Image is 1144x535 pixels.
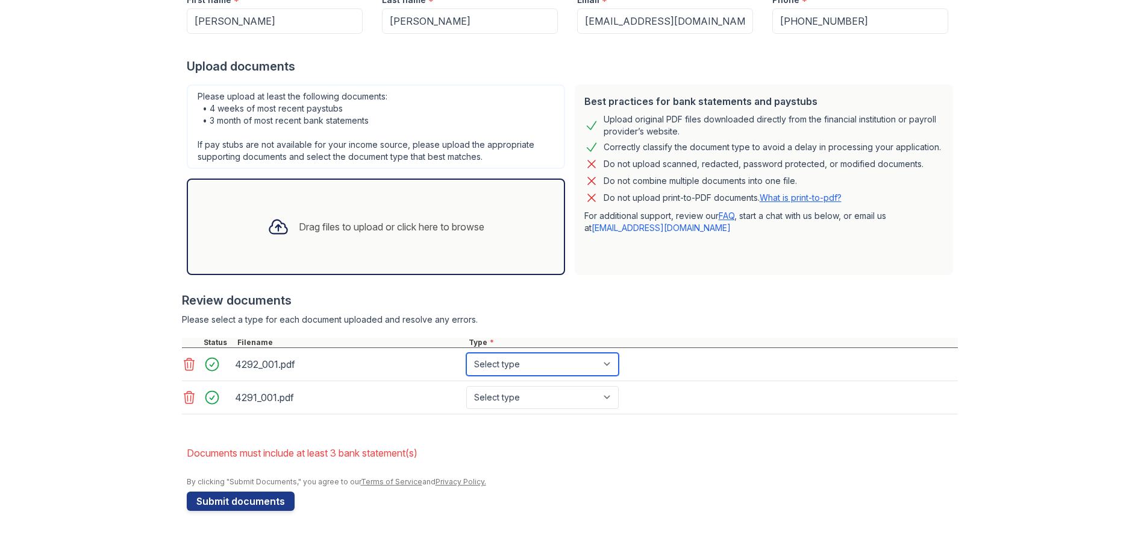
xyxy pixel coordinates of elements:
a: [EMAIL_ADDRESS][DOMAIN_NAME] [592,223,731,233]
div: Filename [235,338,466,347]
div: Please upload at least the following documents: • 4 weeks of most recent paystubs • 3 month of mo... [187,84,565,169]
div: Upload documents [187,58,958,75]
div: Review documents [182,292,958,309]
a: FAQ [719,211,734,221]
div: Drag files to upload or click here to browse [299,220,484,234]
li: Documents must include at least 3 bank statement(s) [187,441,958,465]
div: Please select a type for each document uploaded and resolve any errors. [182,314,958,326]
div: Upload original PDF files downloaded directly from the financial institution or payroll provider’... [604,113,943,138]
div: Status [201,338,235,347]
a: Privacy Policy. [436,477,486,486]
div: Correctly classify the document type to avoid a delay in processing your application. [604,140,941,154]
div: 4291_001.pdf [235,388,461,407]
p: For additional support, review our , start a chat with us below, or email us at [584,210,943,234]
a: What is print-to-pdf? [760,192,842,203]
div: Type [466,338,958,347]
div: By clicking "Submit Documents," you agree to our and [187,477,958,487]
div: Do not combine multiple documents into one file. [604,174,797,188]
div: Best practices for bank statements and paystubs [584,94,943,109]
div: Do not upload scanned, redacted, password protected, or modified documents. [604,157,924,171]
button: Submit documents [187,492,295,511]
a: Terms of Service [361,477,422,486]
div: 4292_001.pdf [235,355,461,374]
p: Do not upload print-to-PDF documents. [604,192,842,204]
